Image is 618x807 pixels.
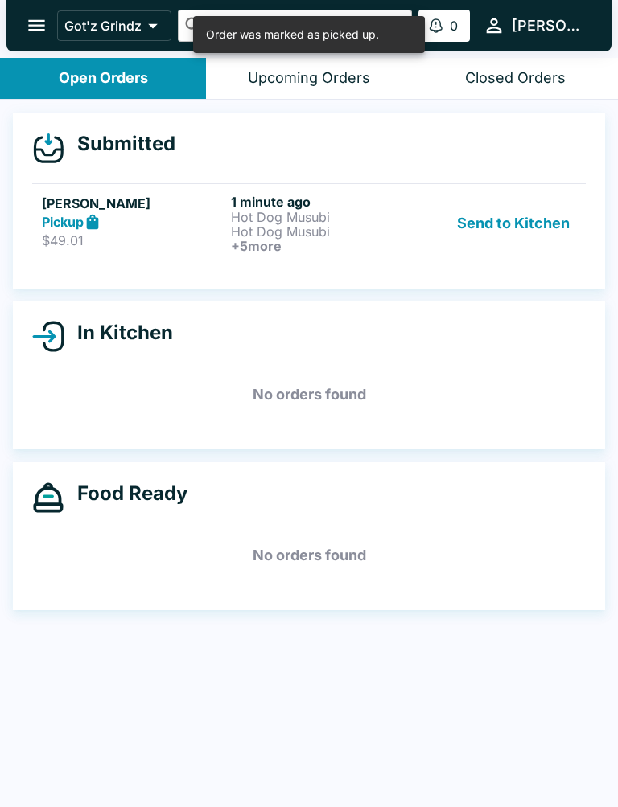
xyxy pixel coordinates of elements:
[64,18,142,34] p: Got'z Grindz
[64,321,173,345] h4: In Kitchen
[32,183,586,263] a: [PERSON_NAME]Pickup$49.011 minute agoHot Dog MusubiHot Dog Musubi+5moreSend to Kitchen
[59,69,148,88] div: Open Orders
[42,194,225,213] h5: [PERSON_NAME]
[231,224,414,239] p: Hot Dog Musubi
[231,239,414,253] h6: + 5 more
[42,214,84,230] strong: Pickup
[42,232,225,248] p: $49.01
[465,69,566,88] div: Closed Orders
[231,194,414,210] h6: 1 minute ago
[231,210,414,224] p: Hot Dog Musubi
[64,132,175,156] h4: Submitted
[450,18,458,34] p: 0
[16,5,57,46] button: open drawer
[451,194,576,253] button: Send to Kitchen
[476,8,592,43] button: [PERSON_NAME]
[248,69,370,88] div: Upcoming Orders
[512,16,586,35] div: [PERSON_NAME]
[32,366,586,424] h5: No orders found
[57,10,171,41] button: Got'z Grindz
[32,526,586,584] h5: No orders found
[206,21,379,48] div: Order was marked as picked up.
[64,481,187,506] h4: Food Ready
